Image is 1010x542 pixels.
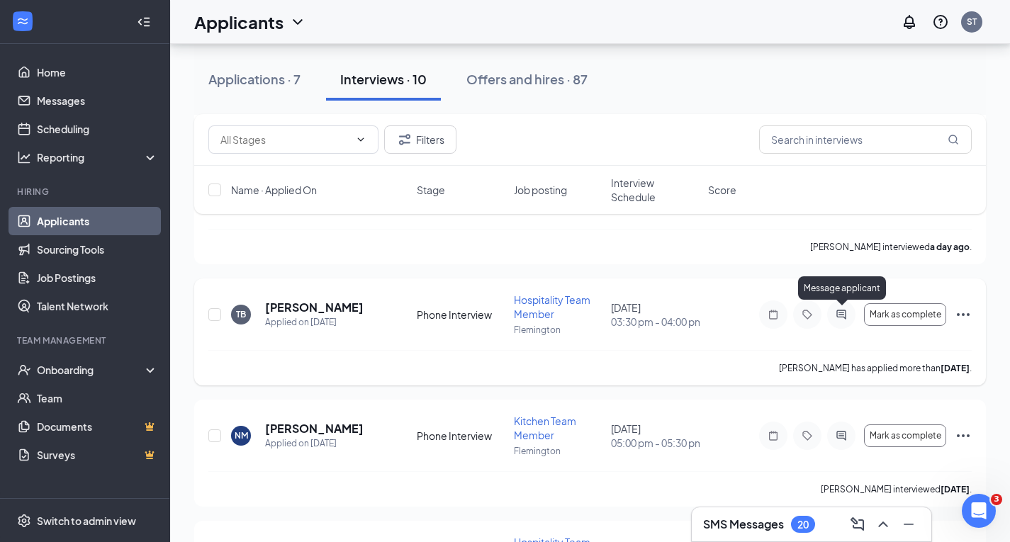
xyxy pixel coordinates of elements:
[611,300,700,329] div: [DATE]
[864,303,946,326] button: Mark as complete
[930,242,970,252] b: a day ago
[231,183,317,197] span: Name · Applied On
[514,293,590,320] span: Hospitality Team Member
[417,307,505,322] div: Phone Interview
[870,431,941,441] span: Mark as complete
[236,308,246,320] div: TB
[611,176,700,204] span: Interview Schedule
[384,125,456,154] button: Filter Filters
[797,519,809,531] div: 20
[846,513,869,536] button: ComposeMessage
[17,334,155,346] div: Team Management
[821,483,972,495] p: [PERSON_NAME] interviewed .
[514,324,602,336] p: Flemington
[37,58,158,86] a: Home
[37,235,158,264] a: Sourcing Tools
[466,70,588,88] div: Offers and hires · 87
[833,430,850,441] svg: ActiveChat
[765,309,782,320] svg: Note
[417,183,445,197] span: Stage
[17,150,31,164] svg: Analysis
[194,10,284,34] h1: Applicants
[941,363,970,373] b: [DATE]
[991,494,1002,505] span: 3
[779,362,972,374] p: [PERSON_NAME] has applied more than .
[355,134,366,145] svg: ChevronDown
[514,414,576,441] span: Kitchen Team Member
[708,183,736,197] span: Score
[798,276,886,300] div: Message applicant
[864,424,946,447] button: Mark as complete
[799,309,816,320] svg: Tag
[932,13,949,30] svg: QuestionInfo
[849,516,866,533] svg: ComposeMessage
[17,514,31,528] svg: Settings
[37,412,158,441] a: DocumentsCrown
[955,306,972,323] svg: Ellipses
[37,384,158,412] a: Team
[137,15,151,29] svg: Collapse
[37,86,158,115] a: Messages
[955,427,972,444] svg: Ellipses
[235,429,248,441] div: NM
[37,441,158,469] a: SurveysCrown
[37,292,158,320] a: Talent Network
[340,70,427,88] div: Interviews · 10
[759,125,972,154] input: Search in interviews
[611,422,700,450] div: [DATE]
[967,16,977,28] div: ST
[396,131,413,148] svg: Filter
[220,132,349,147] input: All Stages
[16,14,30,28] svg: WorkstreamLogo
[514,445,602,457] p: Flemington
[941,484,970,495] b: [DATE]
[833,309,850,320] svg: ActiveChat
[901,13,918,30] svg: Notifications
[897,513,920,536] button: Minimize
[875,516,892,533] svg: ChevronUp
[37,363,146,377] div: Onboarding
[962,494,996,528] iframe: Intercom live chat
[17,363,31,377] svg: UserCheck
[765,430,782,441] svg: Note
[37,264,158,292] a: Job Postings
[37,514,136,528] div: Switch to admin view
[37,115,158,143] a: Scheduling
[289,13,306,30] svg: ChevronDown
[703,516,784,532] h3: SMS Messages
[265,315,364,329] div: Applied on [DATE]
[417,429,505,443] div: Phone Interview
[514,183,567,197] span: Job posting
[265,300,364,315] h5: [PERSON_NAME]
[208,70,301,88] div: Applications · 7
[948,134,959,145] svg: MagnifyingGlass
[37,207,158,235] a: Applicants
[870,310,941,320] span: Mark as complete
[265,421,364,436] h5: [PERSON_NAME]
[872,513,894,536] button: ChevronUp
[37,150,159,164] div: Reporting
[611,315,700,329] span: 03:30 pm - 04:00 pm
[810,241,972,253] p: [PERSON_NAME] interviewed .
[900,516,917,533] svg: Minimize
[17,186,155,198] div: Hiring
[799,430,816,441] svg: Tag
[611,436,700,450] span: 05:00 pm - 05:30 pm
[265,436,364,451] div: Applied on [DATE]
